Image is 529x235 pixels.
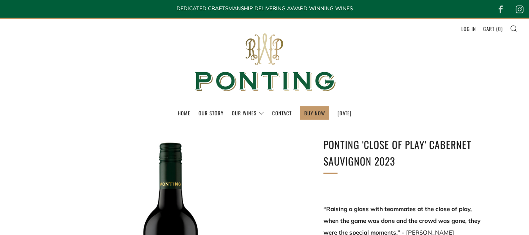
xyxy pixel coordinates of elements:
[338,107,352,119] a: [DATE]
[232,107,264,119] a: Our Wines
[272,107,292,119] a: Contact
[483,22,503,35] a: Cart (0)
[178,107,190,119] a: Home
[498,25,501,33] span: 0
[461,22,476,35] a: Log in
[199,107,224,119] a: Our Story
[186,19,343,106] img: Ponting Wines
[323,137,488,169] h1: Ponting 'Close of Play' Cabernet Sauvignon 2023
[304,107,325,119] a: BUY NOW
